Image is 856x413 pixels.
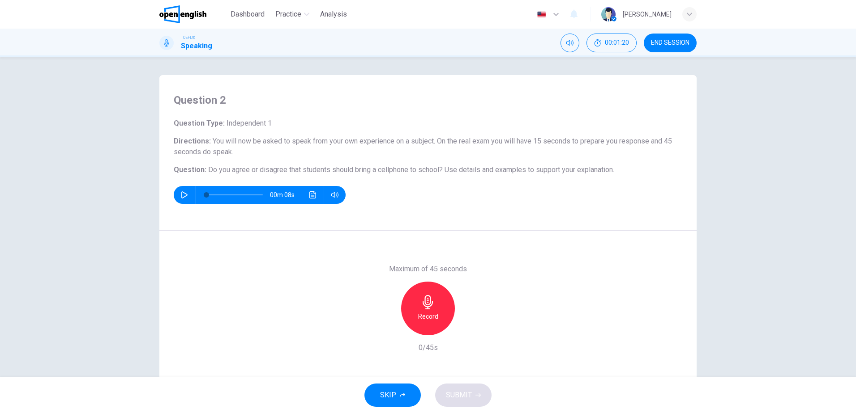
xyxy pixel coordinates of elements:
[181,41,212,51] h1: Speaking
[401,282,455,335] button: Record
[159,5,227,23] a: OpenEnglish logo
[586,34,637,52] div: Hide
[227,6,268,22] button: Dashboard
[275,9,301,20] span: Practice
[418,311,438,322] h6: Record
[644,34,697,52] button: END SESSION
[272,6,313,22] button: Practice
[364,383,421,407] button: SKIP
[270,186,302,204] span: 00m 08s
[159,5,206,23] img: OpenEnglish logo
[320,9,347,20] span: Analysis
[174,164,682,175] h6: Question :
[225,119,272,127] span: Independent 1
[605,39,629,46] span: 00:01:20
[174,93,682,107] h4: Question 2
[174,118,682,129] h6: Question Type :
[208,165,443,174] span: Do you agree or disagree that students should bring a cellphone to school?
[623,9,672,20] div: [PERSON_NAME]
[389,264,467,274] h6: Maximum of 45 seconds
[561,34,579,52] div: Mute
[174,137,672,156] span: You will now be asked to speak from your own experience on a subject. On the real exam you will h...
[445,165,614,174] span: Use details and examples to support your explanation.
[306,186,320,204] button: Click to see the audio transcription
[317,6,351,22] button: Analysis
[174,136,682,157] h6: Directions :
[586,34,637,52] button: 00:01:20
[231,9,265,20] span: Dashboard
[181,34,195,41] span: TOEFL®
[380,389,396,401] span: SKIP
[419,342,438,353] h6: 0/45s
[536,11,547,18] img: en
[651,39,689,46] span: END SESSION
[601,7,616,21] img: Profile picture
